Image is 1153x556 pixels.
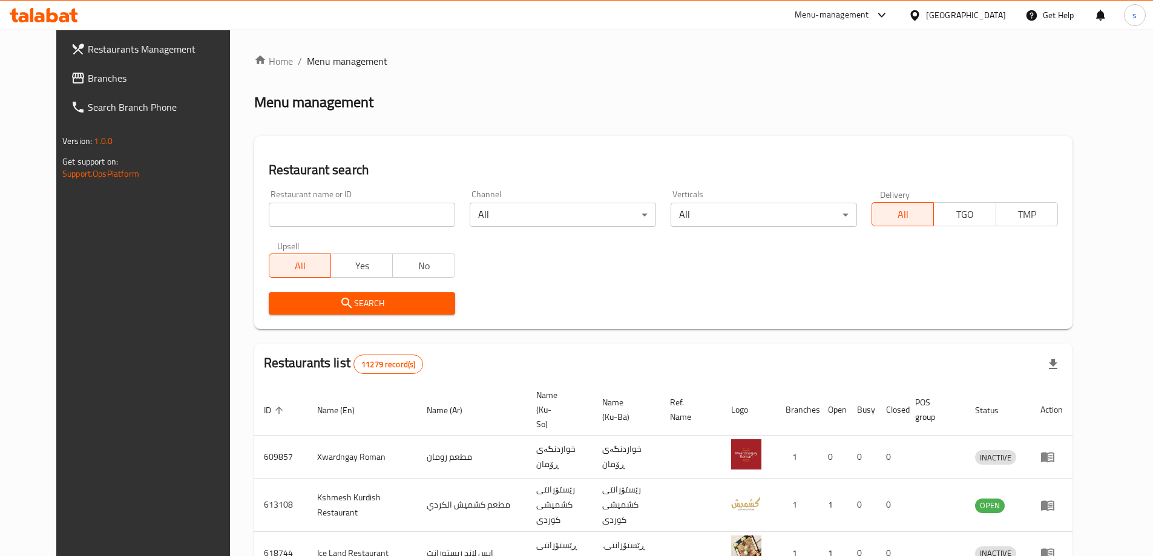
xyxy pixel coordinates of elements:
[392,253,455,278] button: No
[527,479,593,532] td: رێستۆرانتی کشمیشى كوردى
[269,253,331,278] button: All
[307,479,417,532] td: Kshmesh Kurdish Restaurant
[915,395,951,424] span: POS group
[975,499,1005,512] span: OPEN
[354,359,422,370] span: 11279 record(s)
[417,436,527,479] td: مطعم رومان
[975,451,1016,465] span: INACTIVE
[88,71,239,85] span: Branches
[876,384,905,436] th: Closed
[269,203,455,227] input: Search for restaurant name or ID..
[61,64,249,93] a: Branches
[939,206,991,223] span: TGO
[776,479,818,532] td: 1
[274,257,326,275] span: All
[264,354,424,374] h2: Restaurants list
[61,93,249,122] a: Search Branch Phone
[330,253,393,278] button: Yes
[417,479,527,532] td: مطعم كشميش الكردي
[847,479,876,532] td: 0
[536,388,578,431] span: Name (Ku-So)
[818,384,847,436] th: Open
[88,42,239,56] span: Restaurants Management
[872,202,934,226] button: All
[795,8,869,22] div: Menu-management
[975,450,1016,465] div: INACTIVE
[731,439,761,469] img: Xwardngay Roman
[254,436,307,479] td: 609857
[1031,384,1073,436] th: Action
[269,292,455,315] button: Search
[926,8,1006,22] div: [GEOGRAPHIC_DATA]
[602,395,646,424] span: Name (Ku-Ba)
[61,34,249,64] a: Restaurants Management
[88,100,239,114] span: Search Branch Phone
[254,479,307,532] td: 613108
[1040,450,1063,464] div: Menu
[731,488,761,518] img: Kshmesh Kurdish Restaurant
[62,133,92,149] span: Version:
[278,296,445,311] span: Search
[776,436,818,479] td: 1
[776,384,818,436] th: Branches
[933,202,996,226] button: TGO
[876,436,905,479] td: 0
[398,257,450,275] span: No
[336,257,388,275] span: Yes
[880,190,910,198] label: Delivery
[975,403,1014,417] span: Status
[269,161,1058,179] h2: Restaurant search
[470,203,656,227] div: All
[307,54,387,68] span: Menu management
[62,154,118,169] span: Get support on:
[818,436,847,479] td: 0
[94,133,113,149] span: 1.0.0
[254,93,373,112] h2: Menu management
[818,479,847,532] td: 1
[254,54,293,68] a: Home
[1132,8,1137,22] span: s
[527,436,593,479] td: خواردنگەی ڕۆمان
[1001,206,1053,223] span: TMP
[317,403,370,417] span: Name (En)
[254,54,1073,68] nav: breadcrumb
[264,403,287,417] span: ID
[353,355,423,374] div: Total records count
[298,54,302,68] li: /
[593,479,660,532] td: رێستۆرانتی کشمیشى كوردى
[1039,350,1068,379] div: Export file
[671,203,857,227] div: All
[847,436,876,479] td: 0
[593,436,660,479] td: خواردنگەی ڕۆمان
[876,479,905,532] td: 0
[307,436,417,479] td: Xwardngay Roman
[996,202,1058,226] button: TMP
[721,384,776,436] th: Logo
[427,403,478,417] span: Name (Ar)
[847,384,876,436] th: Busy
[277,241,300,250] label: Upsell
[1040,498,1063,512] div: Menu
[62,166,139,182] a: Support.OpsPlatform
[877,206,929,223] span: All
[670,395,707,424] span: Ref. Name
